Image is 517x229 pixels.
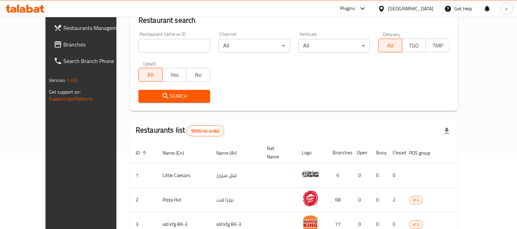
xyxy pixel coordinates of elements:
span: No [189,70,207,80]
td: ليتل سيزرز [211,163,261,188]
span: KFG [410,221,423,229]
div: All [298,39,370,53]
th: Logo [296,142,327,163]
span: Name (Ar) [216,149,246,157]
span: Yes [165,70,184,80]
span: Branches [63,40,126,49]
td: 6 [327,163,351,188]
span: Search [144,92,205,101]
input: Search for restaurant name or ID.. [138,39,210,53]
button: All [378,39,402,52]
a: Branches [48,36,132,53]
span: Get support on: [49,87,81,96]
td: 0 [351,188,371,212]
div: [GEOGRAPHIC_DATA] [388,5,433,12]
label: Delivery [383,32,400,37]
th: Branches [327,142,351,163]
td: 68 [327,188,351,212]
span: Search Branch Phone [63,57,126,65]
a: Search Branch Phone [48,53,132,69]
button: No [186,68,210,82]
h2: Restaurant search [138,15,450,25]
label: Upsell [143,61,156,66]
td: Little Caesars [157,163,211,188]
button: All [138,68,163,82]
div: Export file [438,123,455,139]
span: TGO [405,41,423,51]
span: All [142,70,160,80]
button: TGO [402,39,426,52]
img: Pizza Hut [302,190,319,207]
span: TMP [428,41,447,51]
th: Open [351,142,371,163]
span: Name (En) [163,149,193,157]
button: Yes [162,68,186,82]
span: s [505,5,508,12]
a: Restaurants Management [48,20,132,36]
span: 1.0.0 [67,76,77,85]
span: POS group [409,149,439,157]
span: 9900 record(s) [187,128,224,134]
td: 2 [130,188,157,212]
div: Total records count [187,125,224,136]
span: All [381,41,400,51]
span: KFG [410,196,423,204]
td: 1 [130,163,157,188]
td: 0 [371,163,387,188]
td: 0 [371,188,387,212]
th: Busy [371,142,387,163]
div: Plugins [340,4,355,13]
img: Little Caesars [302,165,319,183]
div: All [218,39,290,53]
td: بيتزا هت [211,188,261,212]
button: TMP [425,39,449,52]
h2: Restaurants list [136,125,224,136]
td: 2 [387,188,404,212]
td: 0 [351,163,371,188]
a: Support.OpsPlatform [49,94,93,103]
span: Ref. Name [267,144,288,161]
span: ID [136,149,149,157]
span: Version: [49,76,66,85]
span: Restaurants Management [63,24,126,32]
td: 0 [387,163,404,188]
td: Pizza Hut [157,188,211,212]
th: Closed [387,142,404,163]
button: Search [138,90,210,103]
